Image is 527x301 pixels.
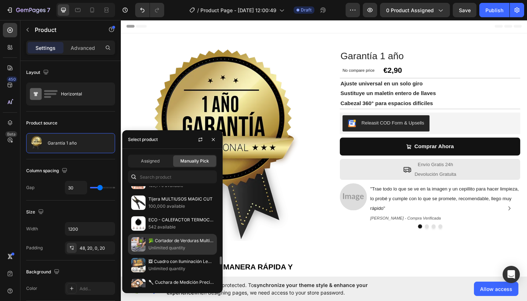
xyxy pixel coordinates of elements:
p: 542 available [148,224,214,231]
p: Tijera MULTIUSOS MAGIC CUT [148,196,214,203]
div: Undo/Redo [135,3,164,17]
img: collections [131,279,146,293]
p: Garantía 1 año [48,141,77,146]
img: product feature img [29,136,44,150]
div: Comprar Ahora [311,130,353,140]
img: collections [131,216,146,231]
span: Your page is password protected. To when designing pages, we need access to your store password. [167,281,396,296]
input: Auto [65,222,115,235]
i: [PERSON_NAME] - Compra Verificada [264,208,339,213]
span: Save [459,7,471,13]
p: Product [35,25,96,34]
div: Product source [26,120,57,126]
span: Devolución Gratuita [311,161,355,167]
div: Layout [26,68,50,77]
button: Comprar Ahora [232,125,423,144]
div: 48, 20, 0, 20 [80,245,113,251]
p: ECO - CALEFACTOR TERMOCERAMICO PORTATIL [148,216,214,224]
span: Allow access [480,285,512,293]
div: Publish [485,6,503,14]
span: Envío Gratis 24h [314,151,352,156]
p: No compare price [235,52,269,56]
p: Advanced [71,44,95,52]
p: 100,000 available [148,203,214,210]
div: Beta [5,131,17,137]
button: Dot [322,217,326,221]
div: Add... [80,286,113,292]
button: 7 [3,3,53,17]
button: Dot [336,217,341,221]
span: synchronize your theme style & enhance your experience [167,282,368,296]
div: Open Intercom Messenger [503,266,520,283]
p: 🥄 Cuchara de Medición Precisa para Cocina 📦 [148,279,214,286]
img: 2237x1678 [232,174,261,202]
button: Carousel Next Arrow [406,194,417,206]
span: "Trae todo lo que se ve en la imagen y un cepillito para hacer limpieza, lo probé y cumple con lo... [264,177,422,203]
div: Padding [26,245,43,251]
div: Size [26,207,45,217]
p: 7 [47,6,50,14]
span: 0 product assigned [386,6,434,14]
button: Publish [479,3,509,17]
span: Assigned [141,158,160,164]
iframe: Design area [121,19,527,277]
div: Select product [128,136,158,143]
input: Auto [65,181,87,194]
img: collections [131,258,146,272]
p: 🖼 Cuadro con Iluminación Led coloreable [148,258,214,265]
span: / [197,6,199,14]
div: Background [26,267,61,277]
img: collections [131,237,146,251]
p: 🥦 Cortador de Verduras Multiusos 12 Tipos de Corte en 1 [148,237,214,244]
button: Save [453,3,476,17]
div: 450 [7,76,17,82]
span: Product Page - [DATE] 12:00:49 [200,6,276,14]
p: Unlimited quantity [148,265,214,272]
span: Manually Pick [180,158,209,164]
p: Unlimited quantity [148,244,214,251]
p: Settings [35,44,56,52]
button: Dot [329,217,333,221]
strong: Ajuste universal en un solo giro [233,65,320,71]
div: Releasit COD Form & Upsells [255,106,321,113]
p: Unlimited quantity [148,286,214,293]
strong: Sustituye un maletín entero de llaves [233,75,334,81]
img: collections [131,196,146,210]
div: Width [26,226,38,232]
strong: LIBÉRATE DEL VELLO DE MANERA RÁPIDA Y CÓMODA [8,258,182,283]
button: 0 product assigned [380,3,450,17]
h1: Garantía 1 año [232,32,423,46]
button: Dot [315,217,319,221]
div: Horizontal [61,86,105,102]
input: Search in Settings & Advanced [128,170,217,183]
img: CKKYs5695_ICEAE=.webp [241,106,249,114]
strong: Cabezal 360° para espacios difíciles [233,86,331,92]
button: Releasit COD Form & Upsells [235,102,327,119]
div: Column spacing [26,166,69,176]
div: Color [26,285,37,292]
div: €2,90 [277,46,299,62]
button: Allow access [474,282,518,296]
span: Draft [301,7,312,13]
div: Gap [26,184,34,191]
